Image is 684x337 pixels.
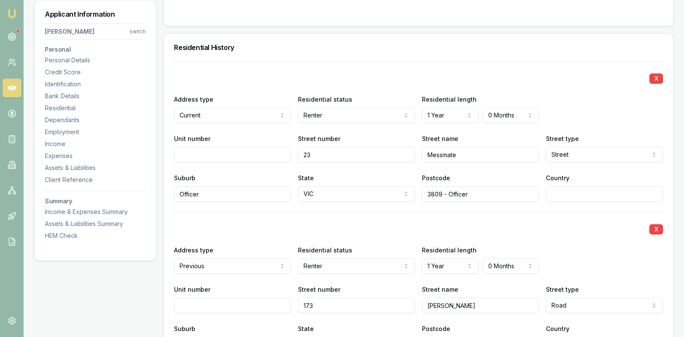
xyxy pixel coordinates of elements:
[45,208,146,216] div: Income & Expenses Summary
[45,176,146,184] div: Client Reference
[422,286,458,293] label: Street name
[422,135,458,142] label: Street name
[45,116,146,124] div: Dependants
[174,174,195,182] label: Suburb
[546,325,569,332] label: Country
[298,286,340,293] label: Street number
[45,80,146,88] div: Identification
[422,96,477,103] label: Residential length
[45,198,146,204] h3: Summary
[422,325,450,332] label: Postcode
[298,96,352,103] label: Residential status
[174,246,213,254] label: Address type
[174,96,213,103] label: Address type
[422,246,477,254] label: Residential length
[45,47,146,53] h3: Personal
[174,44,663,51] h3: Residential History
[174,325,195,332] label: Suburb
[422,174,450,182] label: Postcode
[649,224,663,234] button: X
[298,135,340,142] label: Street number
[546,135,579,142] label: Street type
[45,56,146,64] div: Personal Details
[130,28,146,35] div: switch
[45,92,146,100] div: Bank Details
[45,104,146,112] div: Residential
[174,135,210,142] label: Unit number
[298,174,314,182] label: State
[45,220,146,228] div: Assets & Liabilities Summary
[45,128,146,136] div: Employment
[45,11,146,18] h3: Applicant Information
[7,9,17,19] img: emu-icon-u.png
[546,286,579,293] label: Street type
[298,325,314,332] label: State
[45,164,146,172] div: Assets & Liabilities
[45,27,94,36] div: [PERSON_NAME]
[45,152,146,160] div: Expenses
[45,140,146,148] div: Income
[174,286,210,293] label: Unit number
[45,68,146,76] div: Credit Score
[546,174,569,182] label: Country
[298,246,352,254] label: Residential status
[45,232,146,240] div: HEM Check
[649,73,663,84] button: X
